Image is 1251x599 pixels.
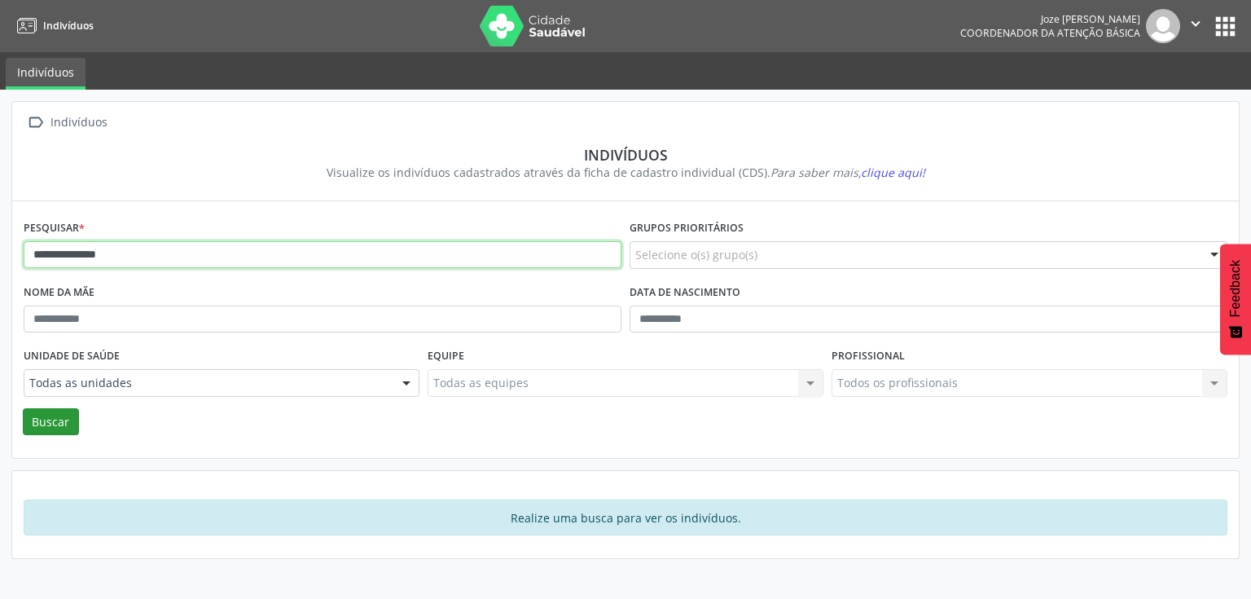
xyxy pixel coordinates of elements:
[630,216,744,241] label: Grupos prioritários
[43,19,94,33] span: Indivíduos
[23,408,79,436] button: Buscar
[29,375,386,391] span: Todas as unidades
[1146,9,1180,43] img: img
[24,500,1227,535] div: Realize uma busca para ver os indivíduos.
[6,58,86,90] a: Indivíduos
[861,165,925,180] span: clique aqui!
[1180,9,1211,43] button: 
[24,111,110,134] a:  Indivíduos
[770,165,925,180] i: Para saber mais,
[24,344,120,369] label: Unidade de saúde
[428,344,464,369] label: Equipe
[960,12,1140,26] div: Joze [PERSON_NAME]
[630,280,740,306] label: Data de nascimento
[24,111,47,134] i: 
[35,146,1216,164] div: Indivíduos
[24,280,94,306] label: Nome da mãe
[832,344,905,369] label: Profissional
[1211,12,1240,41] button: apps
[960,26,1140,40] span: Coordenador da Atenção Básica
[11,12,94,39] a: Indivíduos
[635,246,757,263] span: Selecione o(s) grupo(s)
[1187,15,1205,33] i: 
[1220,244,1251,355] button: Feedback - Mostrar pesquisa
[35,164,1216,181] div: Visualize os indivíduos cadastrados através da ficha de cadastro individual (CDS).
[47,111,110,134] div: Indivíduos
[24,216,85,241] label: Pesquisar
[1228,260,1243,317] span: Feedback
